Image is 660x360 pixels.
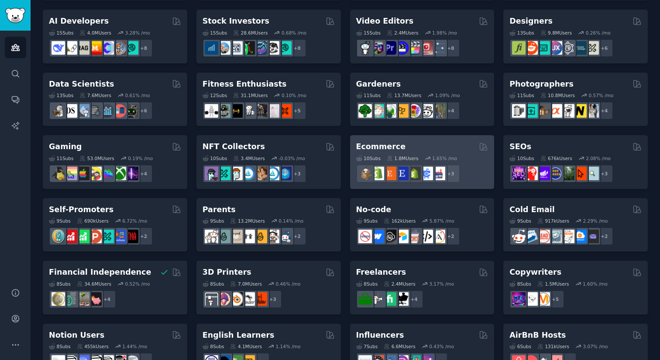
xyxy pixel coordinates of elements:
[395,230,409,243] img: Airtable
[266,41,279,55] img: swingtrading
[278,41,292,55] img: technicalanalysis
[241,41,255,55] img: Trading
[229,292,243,306] img: blender
[266,104,279,118] img: physicaltherapy
[356,204,392,215] h2: No-code
[407,104,421,118] img: flowers
[536,292,550,306] img: content_marketing
[536,167,550,180] img: seogrowth
[537,281,569,287] div: 1.5M Users
[276,343,301,350] div: 1.14 % /mo
[509,267,561,278] h2: Copywriters
[405,290,423,308] div: + 4
[233,92,268,98] div: 31.1M Users
[407,41,421,55] img: finalcutpro
[432,155,457,161] div: 1.65 % /mo
[512,167,526,180] img: SEO_Digital_Marketing
[387,92,421,98] div: 13.7M Users
[395,292,409,306] img: Freelancers
[358,104,372,118] img: vegetablegardening
[282,30,306,36] div: 0.68 % /mo
[134,227,153,245] div: + 2
[395,104,409,118] img: GardeningUK
[573,167,587,180] img: GoogleSearchConsole
[432,104,445,118] img: GardenersWorld
[509,16,553,27] h2: Designers
[229,230,243,243] img: beyondthebump
[76,104,89,118] img: statistics
[371,292,384,306] img: freelance_forhire
[595,227,613,245] div: + 2
[573,230,587,243] img: B2BSaaS
[356,155,381,161] div: 10 Sub s
[52,41,65,55] img: DeepSeek
[79,92,111,98] div: 7.6M Users
[122,218,147,224] div: 6.72 % /mo
[288,39,306,57] div: + 8
[383,292,396,306] img: Fiverr
[134,39,153,57] div: + 8
[356,92,381,98] div: 11 Sub s
[278,167,292,180] img: DigitalItems
[113,104,126,118] img: datasets
[203,330,275,341] h2: English Learners
[430,218,454,224] div: 5.87 % /mo
[125,104,138,118] img: data
[113,230,126,243] img: betatests
[233,30,268,36] div: 28.6M Users
[203,281,224,287] div: 8 Sub s
[356,218,378,224] div: 9 Sub s
[432,167,445,180] img: ecommerce_growth
[561,167,574,180] img: Local_SEO
[383,167,396,180] img: Etsy
[442,164,460,183] div: + 3
[113,167,126,180] img: XboxGamers
[203,30,227,36] div: 15 Sub s
[52,104,65,118] img: MachineLearning
[203,79,287,90] h2: Fitness Enthusiasts
[358,41,372,55] img: gopro
[64,41,77,55] img: LangChain
[356,330,404,341] h2: Influencers
[229,41,243,55] img: Forex
[356,281,378,287] div: 8 Sub s
[384,281,416,287] div: 2.4M Users
[585,41,599,55] img: UX_Design
[371,167,384,180] img: shopify
[407,230,421,243] img: nocodelowcode
[125,92,150,98] div: 0.61 % /mo
[509,218,531,224] div: 9 Sub s
[49,343,71,350] div: 8 Sub s
[356,79,401,90] h2: Gardeners
[356,30,381,36] div: 15 Sub s
[203,155,227,161] div: 10 Sub s
[432,30,457,36] div: 1.98 % /mo
[384,218,416,224] div: 162k Users
[64,104,77,118] img: datascience
[540,155,572,161] div: 676k Users
[288,164,306,183] div: + 3
[524,292,538,306] img: KeepWriting
[254,167,267,180] img: CryptoArt
[435,92,460,98] div: 1.09 % /mo
[524,104,538,118] img: streetphotography
[419,104,433,118] img: UrbanGardening
[358,230,372,243] img: nocode
[371,41,384,55] img: editors
[205,104,218,118] img: GYM
[536,104,550,118] img: AnalogCommunity
[122,343,147,350] div: 1.44 % /mo
[585,167,599,180] img: The_SEO
[509,92,534,98] div: 11 Sub s
[540,92,575,98] div: 10.8M Users
[230,343,262,350] div: 4.1M Users
[524,230,538,243] img: Emailmarketing
[549,230,562,243] img: coldemail
[205,292,218,306] img: 3Dprinting
[407,167,421,180] img: reviewmyshopify
[241,167,255,180] img: OpenSeaNFT
[76,230,89,243] img: selfpromotion
[537,343,569,350] div: 131k Users
[549,167,562,180] img: SEO_cases
[77,281,111,287] div: 34.6M Users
